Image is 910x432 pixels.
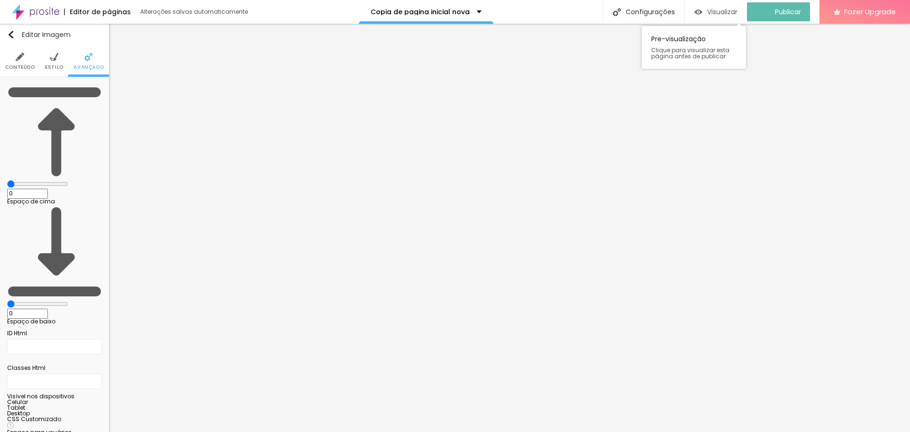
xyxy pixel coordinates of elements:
[7,416,102,422] div: CSS Customizado
[7,409,30,417] span: Desktop
[775,8,801,16] span: Publicar
[5,65,35,70] span: Conteúdo
[7,364,102,372] div: Classes Html
[651,47,737,59] span: Clique para visualizar esta página antes de publicar.
[613,8,621,16] img: Icone
[7,31,71,38] div: Editar Imagem
[73,65,104,70] span: Avançado
[707,8,737,16] span: Visualizar
[140,9,249,15] div: Alterações salvas automaticamente
[7,204,102,299] img: Icone
[7,84,102,179] img: Icone
[50,53,58,61] img: Icone
[64,9,131,15] div: Editor de páginas
[371,9,470,15] p: Copia de pagina inicial nova
[685,2,747,21] button: Visualizar
[7,422,14,429] img: Icone
[7,319,102,324] div: Espaço de baixo
[694,8,702,16] img: view-1.svg
[45,65,64,70] span: Estilo
[109,24,910,432] iframe: Editor
[747,2,810,21] button: Publicar
[84,53,93,61] img: Icone
[7,398,28,406] span: Celular
[7,31,15,38] img: Icone
[844,8,896,16] span: Fazer Upgrade
[16,53,24,61] img: Icone
[7,404,25,412] span: Tablet
[642,26,746,69] div: Pre-visualização
[7,394,102,399] div: Visível nos dispositivos
[7,329,102,338] div: ID Html
[7,199,102,204] div: Espaço de cima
